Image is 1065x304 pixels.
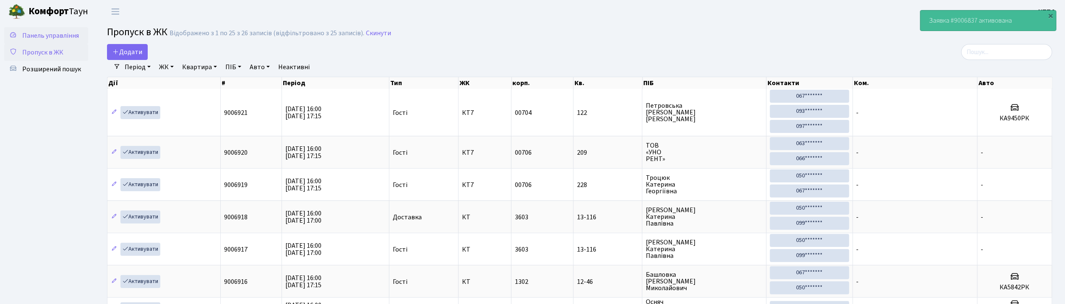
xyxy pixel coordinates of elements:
span: Розширений пошук [22,65,81,74]
span: [DATE] 16:00 [DATE] 17:15 [285,144,321,161]
span: 9006919 [224,180,248,190]
span: [DATE] 16:00 [DATE] 17:15 [285,273,321,290]
a: Активувати [120,243,160,256]
span: 9006921 [224,108,248,117]
span: [DATE] 16:00 [DATE] 17:15 [285,104,321,121]
span: - [981,148,984,157]
span: Пропуск в ЖК [22,48,63,57]
th: корп. [512,77,574,89]
span: 3603 [515,213,528,222]
th: Кв. [574,77,642,89]
span: 122 [577,109,639,116]
div: Відображено з 1 по 25 з 26 записів (відфільтровано з 25 записів). [170,29,364,37]
th: Авто [978,77,1053,89]
a: Активувати [120,178,160,191]
span: - [856,277,859,286]
span: [PERSON_NAME] Катерина Павлівна [646,207,762,227]
div: × [1047,11,1055,20]
span: КТ [462,214,508,221]
th: Ком. [853,77,978,89]
a: Розширений пошук [4,61,88,78]
span: 1302 [515,277,528,286]
span: - [856,213,859,222]
a: ПІБ [222,60,245,74]
span: ТОВ «УНО РЕНТ» [646,142,762,162]
span: 9006917 [224,245,248,254]
span: - [856,108,859,117]
a: ЖК [156,60,177,74]
span: Гості [393,182,407,188]
h5: КА9450РК [981,114,1049,122]
th: Контакти [767,77,853,89]
span: Петровська [PERSON_NAME] [PERSON_NAME] [646,102,762,122]
span: Башловка [PERSON_NAME] Миколайович [646,271,762,291]
h5: КА5842РК [981,283,1049,291]
span: Гості [393,109,407,116]
span: 13-116 [577,246,639,253]
img: logo.png [8,3,25,20]
span: 00706 [515,148,532,157]
span: Панель управління [22,31,79,40]
span: КТ [462,278,508,285]
span: Гості [393,149,407,156]
th: # [221,77,282,89]
span: [DATE] 16:00 [DATE] 17:00 [285,241,321,257]
span: - [856,245,859,254]
span: - [981,213,984,222]
button: Переключити навігацію [105,5,126,18]
span: 9006920 [224,148,248,157]
a: Активувати [120,106,160,119]
span: 228 [577,182,639,188]
span: - [981,180,984,190]
span: [PERSON_NAME] Катерина Павлівна [646,239,762,259]
th: Тип [389,77,459,89]
a: Активувати [120,275,160,288]
span: [DATE] 16:00 [DATE] 17:15 [285,177,321,193]
span: Гості [393,246,407,253]
input: Пошук... [961,44,1052,60]
th: Дії [107,77,221,89]
span: КТ7 [462,109,508,116]
a: Авто [246,60,273,74]
span: Троцюк Катерина Георгіївна [646,174,762,195]
span: 209 [577,149,639,156]
span: [DATE] 16:00 [DATE] 17:00 [285,209,321,225]
span: 13-116 [577,214,639,221]
b: КПП4 [1039,7,1055,16]
span: 12-46 [577,278,639,285]
span: - [856,180,859,190]
span: Додати [112,47,142,57]
a: Пропуск в ЖК [4,44,88,61]
span: Гості [393,278,407,285]
a: Неактивні [275,60,313,74]
span: Пропуск в ЖК [107,25,167,39]
a: Період [121,60,154,74]
a: Панель управління [4,27,88,44]
span: - [981,245,984,254]
a: Квартира [179,60,220,74]
span: 00706 [515,180,532,190]
span: 3603 [515,245,528,254]
b: Комфорт [29,5,69,18]
a: Активувати [120,210,160,223]
th: Період [282,77,389,89]
span: 00704 [515,108,532,117]
a: Скинути [366,29,391,37]
span: КТ7 [462,182,508,188]
div: Заявка #9006837 активована [921,10,1056,31]
a: Додати [107,44,148,60]
span: КТ7 [462,149,508,156]
span: 9006916 [224,277,248,286]
th: ЖК [459,77,512,89]
span: 9006918 [224,213,248,222]
span: Таун [29,5,88,19]
th: ПІБ [643,77,767,89]
a: КПП4 [1039,7,1055,17]
a: Активувати [120,146,160,159]
span: КТ [462,246,508,253]
span: Доставка [393,214,422,221]
span: - [856,148,859,157]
